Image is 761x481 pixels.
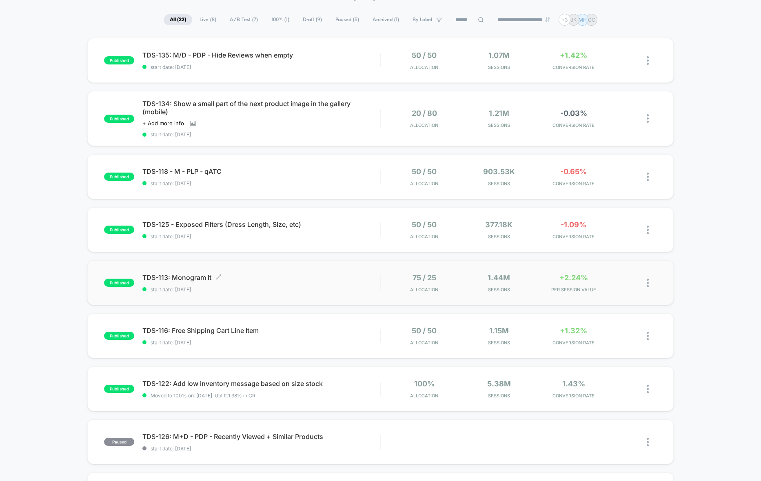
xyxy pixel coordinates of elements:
[464,234,534,239] span: Sessions
[104,173,134,181] span: published
[489,109,509,117] span: 1.21M
[647,173,649,181] img: close
[647,332,649,340] img: close
[193,14,222,25] span: Live ( 8 )
[647,114,649,123] img: close
[538,64,609,70] span: CONVERSION RATE
[224,14,264,25] span: A/B Test ( 7 )
[410,234,438,239] span: Allocation
[560,326,587,335] span: +1.32%
[142,273,380,282] span: TDS-113: Monogram it
[412,109,437,117] span: 20 / 80
[560,51,587,60] span: +1.42%
[464,393,534,399] span: Sessions
[142,131,380,137] span: start date: [DATE]
[464,64,534,70] span: Sessions
[485,220,513,229] span: 377.18k
[538,340,609,346] span: CONVERSION RATE
[142,326,380,335] span: TDS-116: Free Shipping Cart Line Item
[464,181,534,186] span: Sessions
[142,432,380,441] span: TDS-126: M+D - PDP - Recently Viewed + Similar Products
[142,120,184,126] span: + Add more info
[560,167,587,176] span: -0.65%
[142,339,380,346] span: start date: [DATE]
[410,287,438,293] span: Allocation
[588,17,595,23] p: GC
[464,340,534,346] span: Sessions
[142,167,380,175] span: TDS-118 - M - PLP - qATC
[104,332,134,340] span: published
[488,51,510,60] span: 1.07M
[410,181,438,186] span: Allocation
[538,122,609,128] span: CONVERSION RATE
[570,17,577,23] p: JK
[142,180,380,186] span: start date: [DATE]
[104,279,134,287] span: published
[104,385,134,393] span: published
[562,379,585,388] span: 1.43%
[647,226,649,234] img: close
[412,220,437,229] span: 50 / 50
[413,17,432,23] span: By Label
[561,220,586,229] span: -1.09%
[538,393,609,399] span: CONVERSION RATE
[412,167,437,176] span: 50 / 50
[487,379,511,388] span: 5.38M
[410,393,438,399] span: Allocation
[142,64,380,70] span: start date: [DATE]
[104,56,134,64] span: published
[412,51,437,60] span: 50 / 50
[410,64,438,70] span: Allocation
[647,56,649,65] img: close
[579,17,587,23] p: MH
[559,14,570,26] div: + 3
[538,181,609,186] span: CONVERSION RATE
[265,14,295,25] span: 100% ( 1 )
[647,279,649,287] img: close
[151,392,255,399] span: Moved to 100% on: [DATE] . Uplift: 1.38% in CR
[104,115,134,123] span: published
[142,286,380,293] span: start date: [DATE]
[545,17,550,22] img: end
[142,446,380,452] span: start date: [DATE]
[104,438,134,446] span: paused
[559,273,588,282] span: +2.24%
[329,14,365,25] span: Paused ( 5 )
[410,122,438,128] span: Allocation
[538,234,609,239] span: CONVERSION RATE
[413,273,436,282] span: 75 / 25
[483,167,515,176] span: 903.53k
[412,326,437,335] span: 50 / 50
[464,287,534,293] span: Sessions
[164,14,192,25] span: All ( 22 )
[297,14,328,25] span: Draft ( 9 )
[104,226,134,234] span: published
[410,340,438,346] span: Allocation
[489,326,509,335] span: 1.15M
[560,109,587,117] span: -0.03%
[538,287,609,293] span: PER SESSION VALUE
[142,100,380,116] span: TDS-134: Show a small part of the next product image in the gallery (mobile)
[488,273,510,282] span: 1.44M
[142,233,380,239] span: start date: [DATE]
[647,385,649,393] img: close
[142,51,380,59] span: TDS-135: M/D - PDP - Hide Reviews when empty
[464,122,534,128] span: Sessions
[366,14,405,25] span: Archived ( 1 )
[142,379,380,388] span: TDS-122: Add low inventory message based on size stock
[142,220,380,228] span: TDS-125 - Exposed Filters (Dress Length, Size, etc)
[414,379,435,388] span: 100%
[647,438,649,446] img: close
